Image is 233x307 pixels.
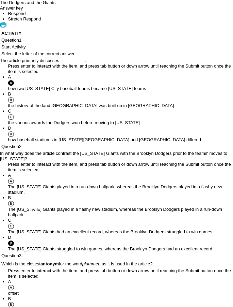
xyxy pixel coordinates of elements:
[1,51,232,57] p: Select the letter of the correct answer.
[1,38,232,43] p: Question
[8,63,231,74] span: Press enter to interact with the item, and press tab button or down arrow until reaching the Subm...
[19,38,21,43] span: 1
[8,80,14,86] img: A_filled.gif
[1,253,232,259] p: Question
[8,108,233,126] li: the various awards the Dodgers won before moving to [US_STATE]
[8,240,14,246] img: D_filled.gif
[8,162,231,172] span: Press enter to interact with the item, and press tab button or down arrow until reaching the Subm...
[8,195,233,218] li: The [US_STATE] Giants played in a flashy new stadium, whereas the Brooklyn Dodgers played in a ru...
[8,173,233,195] li: The [US_STATE] Giants played in a run-down ballpark, whereas the Brooklyn Dodgers played in a fla...
[8,284,14,291] img: A.gif
[8,195,11,200] span: B
[8,218,233,235] li: The [US_STATE] Giants had an excellent record, whereas the Brooklyn Dodgers struggled to win games.
[1,144,232,149] p: Question
[8,296,11,301] span: B
[8,173,11,178] span: A
[40,261,59,266] strong: antonym
[8,91,233,108] li: the history of the land [GEOGRAPHIC_DATA] was built on in [GEOGRAPHIC_DATA]
[82,261,99,266] em: plummet
[19,144,21,149] span: 2
[8,74,11,79] span: A
[8,201,14,207] img: B.gif
[8,126,233,143] li: how baseball stadiums in [US_STATE][GEOGRAPHIC_DATA] and [GEOGRAPHIC_DATA] differed
[8,16,233,22] li: This is the Stretch Respond Tab
[8,235,11,240] span: D
[8,91,11,97] span: B
[8,97,14,103] img: B.gif
[8,108,11,114] span: C
[8,114,14,120] img: C.gif
[8,279,233,296] li: offset
[8,223,14,229] img: C.gif
[8,11,233,16] li: This is the Respond Tab
[8,279,11,284] span: A
[1,31,232,36] h3: ACTIVITY
[8,218,11,223] span: C
[8,178,14,184] img: A.gif
[8,131,14,137] img: D.gif
[1,261,232,267] p: Which is the closest for the word , as it is used in the article?
[19,253,21,258] span: 3
[8,126,11,131] span: D
[8,74,233,91] li: how two [US_STATE] City baseball teams became [US_STATE] teams
[8,235,233,252] li: The [US_STATE] Giants struggled to win games, whereas the Brooklyn Dodgers had an excellent record.
[1,44,27,49] span: Start Activity.
[8,268,231,279] span: Press enter to interact with the item, and press tab button or down arrow until reaching the Subm...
